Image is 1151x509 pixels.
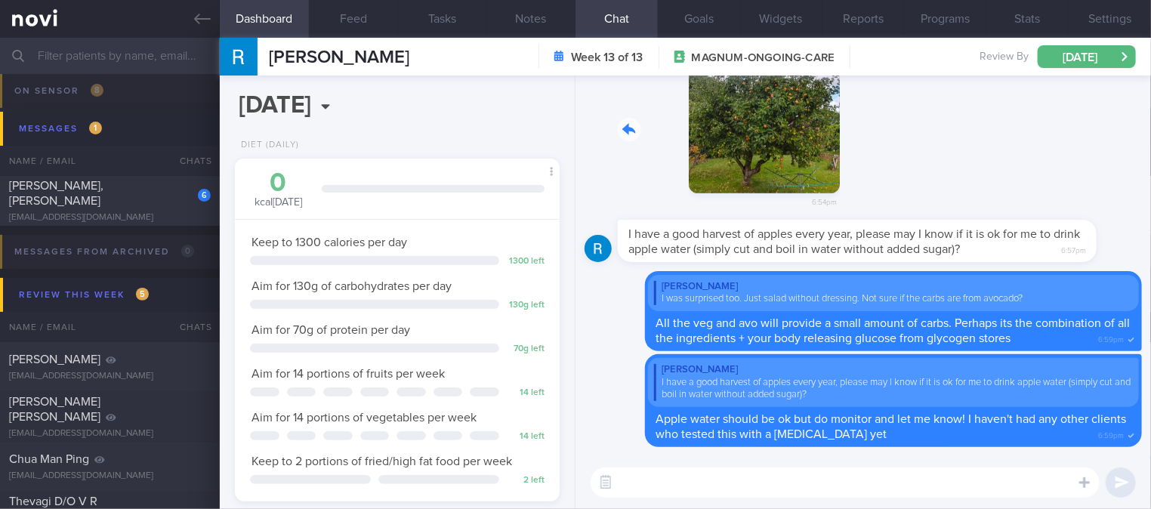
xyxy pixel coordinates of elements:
[15,119,106,139] div: Messages
[9,428,211,440] div: [EMAIL_ADDRESS][DOMAIN_NAME]
[656,317,1130,344] span: All the veg and avo will provide a small amount of carbs. Perhaps its the combination of all the ...
[89,122,102,134] span: 1
[251,455,512,467] span: Keep to 2 portions of fried/high fat food per week
[654,364,1133,376] div: [PERSON_NAME]
[251,324,410,336] span: Aim for 70g of protein per day
[1061,242,1086,256] span: 6:57pm
[9,180,103,207] span: [PERSON_NAME], [PERSON_NAME]
[9,212,211,224] div: [EMAIL_ADDRESS][DOMAIN_NAME]
[198,189,211,202] div: 6
[250,170,307,196] div: 0
[654,281,1133,293] div: [PERSON_NAME]
[692,51,835,66] span: MAGNUM-ONGOING-CARE
[654,377,1133,402] div: I have a good harvest of apples every year, please may I know if it is ok for me to drink apple w...
[9,470,211,482] div: [EMAIL_ADDRESS][DOMAIN_NAME]
[654,293,1133,305] div: I was surprised too. Just salad without dressing. Not sure if the carbs are from avocado?
[235,140,299,151] div: Diet (Daily)
[11,242,198,262] div: Messages from Archived
[1098,331,1124,345] span: 6:59pm
[136,288,149,301] span: 5
[181,245,194,258] span: 0
[1098,427,1124,441] span: 6:59pm
[1038,45,1136,68] button: [DATE]
[251,412,477,424] span: Aim for 14 portions of vegetables per week
[9,371,211,382] div: [EMAIL_ADDRESS][DOMAIN_NAME]
[507,344,545,355] div: 70 g left
[507,256,545,267] div: 1300 left
[251,280,452,292] span: Aim for 130g of carbohydrates per day
[628,228,1080,255] span: I have a good harvest of apples every year, please may I know if it is ok for me to drink apple w...
[656,413,1126,440] span: Apple water should be ok but do monitor and let me know! I haven't had any other clients who test...
[507,387,545,399] div: 14 left
[507,300,545,311] div: 130 g left
[269,48,409,66] span: [PERSON_NAME]
[251,368,445,380] span: Aim for 14 portions of fruits per week
[980,51,1029,64] span: Review By
[507,475,545,486] div: 2 left
[9,396,100,423] span: [PERSON_NAME] [PERSON_NAME]
[572,50,643,65] strong: Week 13 of 13
[251,236,407,248] span: Keep to 1300 calories per day
[159,146,220,176] div: Chats
[250,170,307,210] div: kcal [DATE]
[9,453,89,465] span: Chua Man Ping
[15,285,153,305] div: Review this week
[159,312,220,342] div: Chats
[9,353,100,366] span: [PERSON_NAME]
[507,431,545,443] div: 14 left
